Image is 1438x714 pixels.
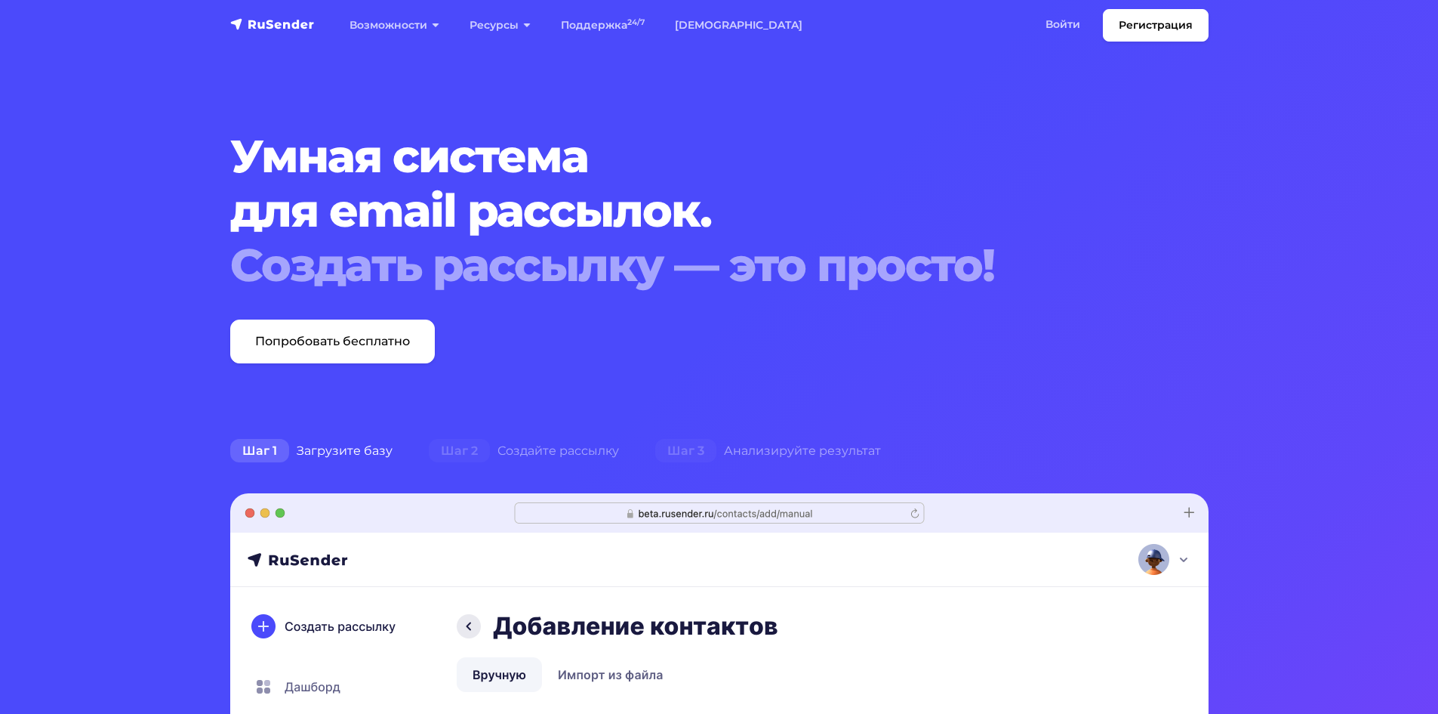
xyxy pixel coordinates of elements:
[655,439,716,463] span: Шаг 3
[230,439,289,463] span: Шаг 1
[637,436,899,466] div: Анализируйте результат
[411,436,637,466] div: Создайте рассылку
[1030,9,1095,40] a: Войти
[627,17,645,27] sup: 24/7
[429,439,490,463] span: Шаг 2
[230,238,1125,292] div: Создать рассылку — это просто!
[546,10,660,41] a: Поддержка24/7
[454,10,546,41] a: Ресурсы
[230,129,1125,292] h1: Умная система для email рассылок.
[212,436,411,466] div: Загрузите базу
[334,10,454,41] a: Возможности
[230,320,435,363] a: Попробовать бесплатно
[230,17,315,32] img: RuSender
[660,10,818,41] a: [DEMOGRAPHIC_DATA]
[1103,9,1209,42] a: Регистрация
